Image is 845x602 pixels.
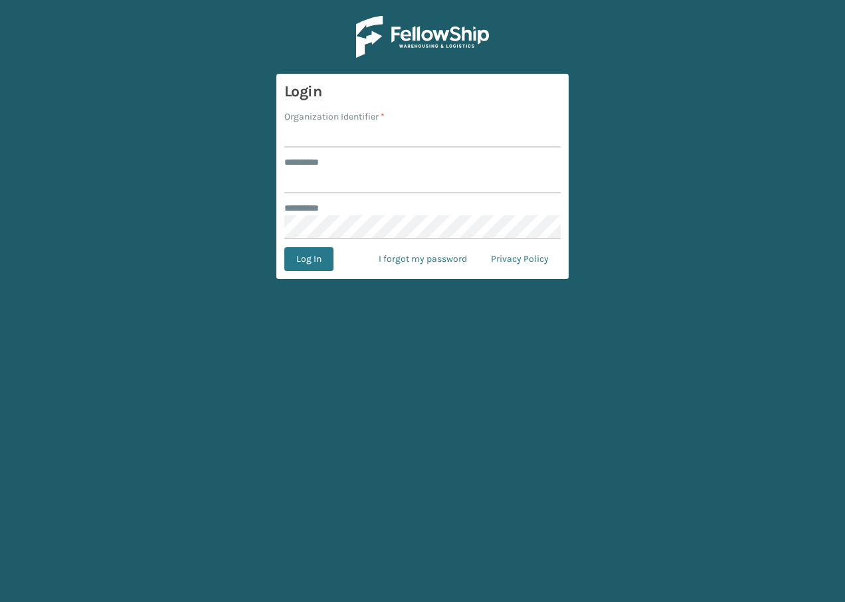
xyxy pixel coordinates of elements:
[356,16,489,58] img: Logo
[284,82,561,102] h3: Login
[367,247,479,271] a: I forgot my password
[479,247,561,271] a: Privacy Policy
[284,247,333,271] button: Log In
[284,110,385,124] label: Organization Identifier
